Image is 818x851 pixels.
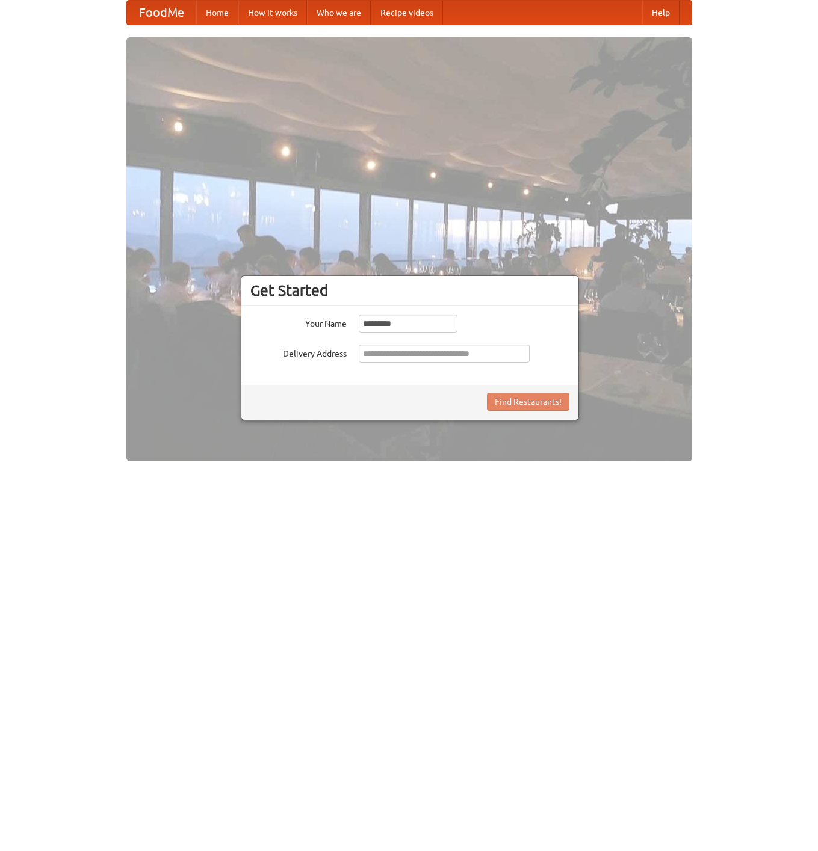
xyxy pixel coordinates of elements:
[250,315,347,330] label: Your Name
[642,1,680,25] a: Help
[250,281,569,300] h3: Get Started
[238,1,307,25] a: How it works
[196,1,238,25] a: Home
[127,1,196,25] a: FoodMe
[307,1,371,25] a: Who we are
[487,393,569,411] button: Find Restaurants!
[250,345,347,360] label: Delivery Address
[371,1,443,25] a: Recipe videos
